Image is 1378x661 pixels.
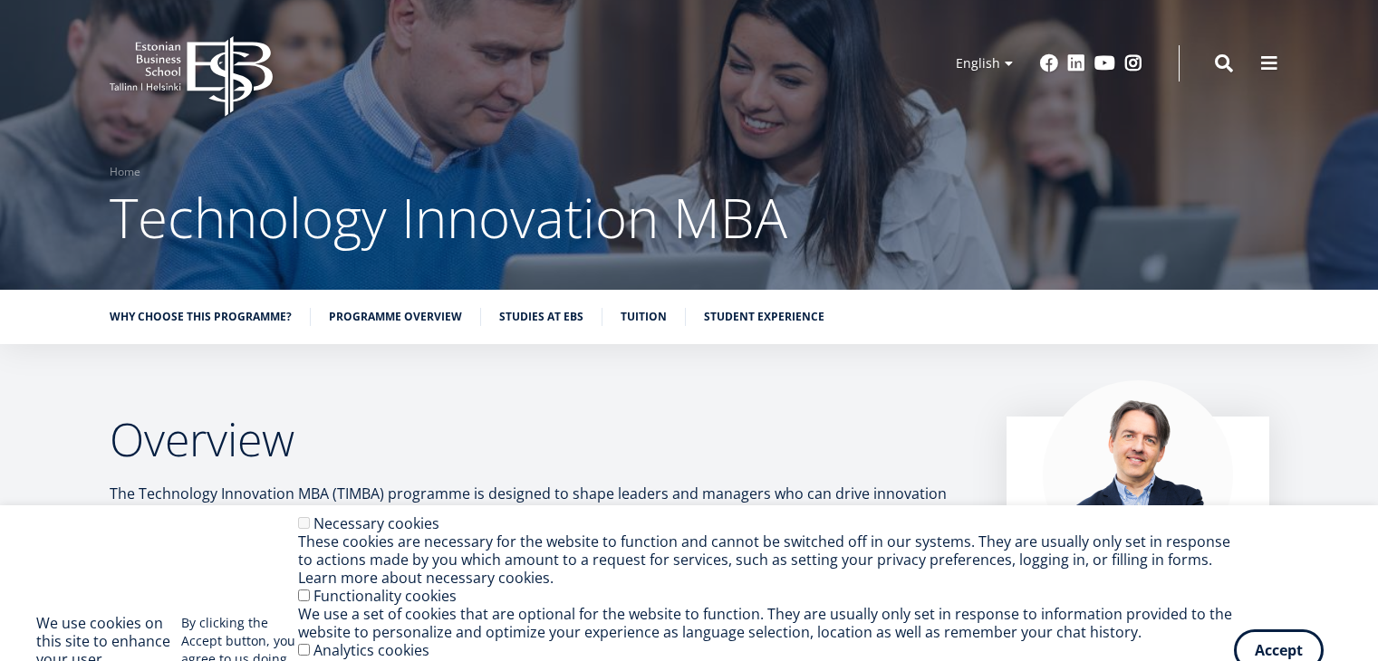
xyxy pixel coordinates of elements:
[1040,54,1058,72] a: Facebook
[110,308,292,326] a: Why choose this programme?
[298,605,1234,641] div: We use a set of cookies that are optional for the website to function. They are usually only set ...
[313,640,429,660] label: Analytics cookies
[1067,54,1085,72] a: Linkedin
[1094,54,1115,72] a: Youtube
[110,180,787,254] span: Technology Innovation MBA
[110,480,970,616] p: The Technology Innovation MBA (TIMBA) programme is designed to shape leaders and managers who can...
[499,308,583,326] a: Studies at EBS
[110,163,140,181] a: Home
[298,532,1234,587] div: These cookies are necessary for the website to function and cannot be switched off in our systems...
[704,308,824,326] a: Student experience
[1043,380,1233,570] img: Marko Rillo
[621,308,667,326] a: Tuition
[110,417,970,462] h2: Overview
[1124,54,1142,72] a: Instagram
[329,308,462,326] a: Programme overview
[313,513,439,533] label: Necessary cookies
[313,586,457,606] label: Functionality cookies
